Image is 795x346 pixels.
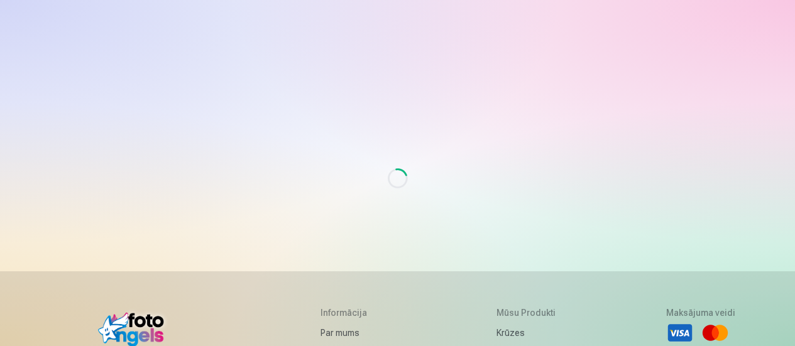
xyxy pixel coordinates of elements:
h5: Mūsu produkti [496,306,562,319]
a: Krūzes [496,324,562,342]
h5: Maksājuma veidi [666,306,735,319]
a: Par mums [321,324,393,342]
h5: Informācija [321,306,393,319]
